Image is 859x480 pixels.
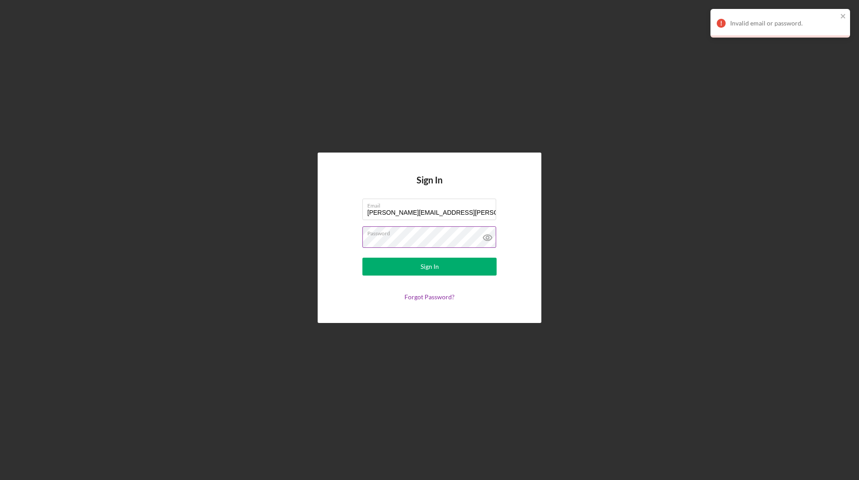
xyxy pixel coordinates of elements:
h4: Sign In [417,175,442,199]
label: Password [367,227,496,237]
button: close [840,13,846,21]
div: Invalid email or password. [730,20,838,27]
a: Forgot Password? [404,293,455,301]
button: Sign In [362,258,497,276]
div: Sign In [421,258,439,276]
label: Email [367,199,496,209]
